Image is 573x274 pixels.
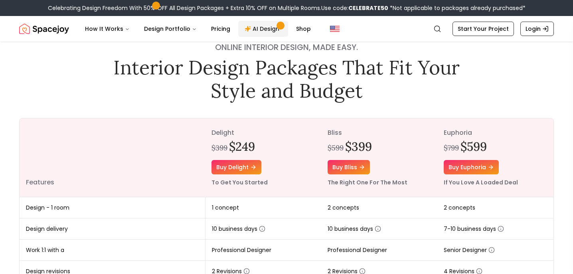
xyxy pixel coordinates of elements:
[19,21,69,37] a: Spacejoy
[205,21,237,37] a: Pricing
[48,4,526,12] div: Celebrating Design Freedom With 50% OFF All Design Packages + Extra 10% OFF on Multiple Rooms.
[444,142,459,154] div: $799
[444,225,504,233] span: 7-10 business days
[328,142,344,154] div: $599
[211,160,261,174] a: Buy delight
[321,4,388,12] span: Use code:
[460,139,487,154] h2: $599
[444,178,518,186] small: If You Love A Loaded Deal
[330,24,340,34] img: United States
[211,128,315,138] p: delight
[20,218,205,240] td: Design delivery
[290,21,317,37] a: Shop
[328,128,431,138] p: bliss
[444,128,547,138] p: euphoria
[444,160,499,174] a: Buy euphoria
[211,142,227,154] div: $399
[20,240,205,261] td: Work 1:1 with a
[328,160,370,174] a: Buy bliss
[328,178,407,186] small: The Right One For The Most
[212,204,239,212] span: 1 concept
[328,246,387,254] span: Professional Designer
[212,246,271,254] span: Professional Designer
[328,225,381,233] span: 10 business days
[345,139,372,154] h2: $399
[79,21,136,37] button: How It Works
[444,204,475,212] span: 2 concepts
[19,21,69,37] img: Spacejoy Logo
[444,246,495,254] span: Senior Designer
[108,42,465,53] h4: Online interior design, made easy.
[211,178,268,186] small: To Get You Started
[452,22,514,36] a: Start Your Project
[79,21,317,37] nav: Main
[138,21,203,37] button: Design Portfolio
[20,197,205,218] td: Design - 1 room
[108,56,465,102] h1: Interior Design Packages That Fit Your Style and Budget
[388,4,526,12] span: *Not applicable to packages already purchased*
[20,118,205,197] th: Features
[229,139,255,154] h2: $249
[19,16,554,42] nav: Global
[328,204,359,212] span: 2 concepts
[212,225,265,233] span: 10 business days
[238,21,288,37] a: AI Design
[520,22,554,36] a: Login
[348,4,388,12] b: CELEBRATE50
